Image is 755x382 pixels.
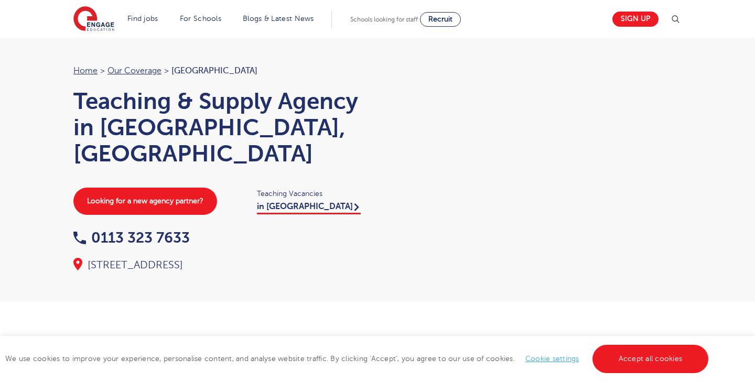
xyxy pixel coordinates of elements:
[164,66,169,75] span: >
[73,188,217,215] a: Looking for a new agency partner?
[180,15,221,23] a: For Schools
[5,355,711,363] span: We use cookies to improve your experience, personalise content, and analyse website traffic. By c...
[428,15,452,23] span: Recruit
[73,66,98,75] a: Home
[257,202,361,214] a: in [GEOGRAPHIC_DATA]
[420,12,461,27] a: Recruit
[107,66,161,75] a: Our coverage
[73,6,114,32] img: Engage Education
[350,16,418,23] span: Schools looking for staff
[73,230,190,246] a: 0113 323 7633
[73,88,367,167] h1: Teaching & Supply Agency in [GEOGRAPHIC_DATA], [GEOGRAPHIC_DATA]
[127,15,158,23] a: Find jobs
[171,66,257,75] span: [GEOGRAPHIC_DATA]
[525,355,579,363] a: Cookie settings
[100,66,105,75] span: >
[243,15,314,23] a: Blogs & Latest News
[612,12,659,27] a: Sign up
[257,188,367,200] span: Teaching Vacancies
[73,64,367,78] nav: breadcrumb
[73,258,367,272] div: [STREET_ADDRESS]
[592,345,709,373] a: Accept all cookies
